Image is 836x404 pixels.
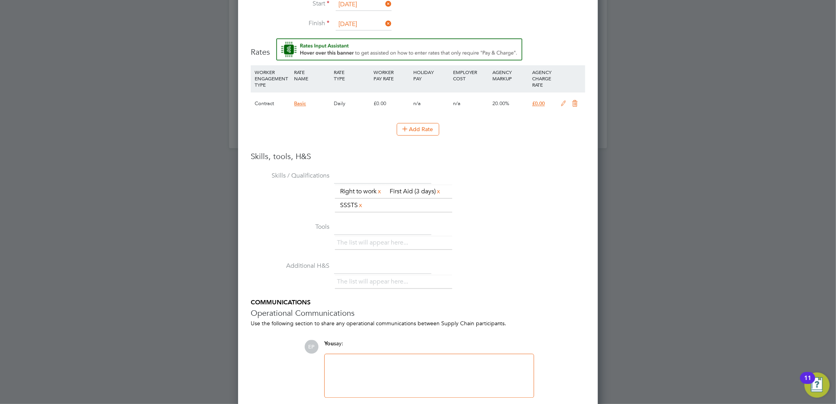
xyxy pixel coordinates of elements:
label: Tools [251,223,329,231]
h3: Skills, tools, H&S [251,151,585,161]
span: You [324,340,334,347]
h5: COMMUNICATIONS [251,298,585,307]
div: Daily [332,92,372,115]
button: Add Rate [397,123,439,135]
a: x [436,186,441,196]
li: SSSTS [337,200,366,211]
a: x [358,200,363,210]
button: Open Resource Center, 11 new notifications [805,372,830,398]
li: The list will appear here... [337,276,411,287]
div: AGENCY CHARGE RATE [530,65,557,92]
span: n/a [453,100,461,107]
span: n/a [413,100,421,107]
span: 20.00% [493,100,510,107]
span: £0.00 [532,100,545,107]
div: Contract [253,92,292,115]
label: Finish [251,19,329,28]
input: Select one [336,19,392,30]
div: EMPLOYER COST [451,65,491,85]
h3: Operational Communications [251,308,585,318]
div: say: [324,340,534,354]
a: x [377,186,382,196]
li: The list will appear here... [337,237,411,248]
div: HOLIDAY PAY [411,65,451,85]
span: Basic [294,100,306,107]
div: Use the following section to share any operational communications between Supply Chain participants. [251,320,585,327]
button: Rate Assistant [276,38,522,60]
h3: Rates [251,38,585,57]
li: First Aid (3 days) [387,186,444,197]
div: 11 [804,378,811,388]
div: RATE TYPE [332,65,372,85]
div: WORKER PAY RATE [372,65,411,85]
label: Additional H&S [251,262,329,270]
li: Right to work [337,186,385,197]
div: £0.00 [372,92,411,115]
label: Skills / Qualifications [251,172,329,180]
div: AGENCY MARKUP [491,65,531,85]
div: RATE NAME [292,65,332,85]
div: WORKER ENGAGEMENT TYPE [253,65,292,92]
span: EP [305,340,318,354]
